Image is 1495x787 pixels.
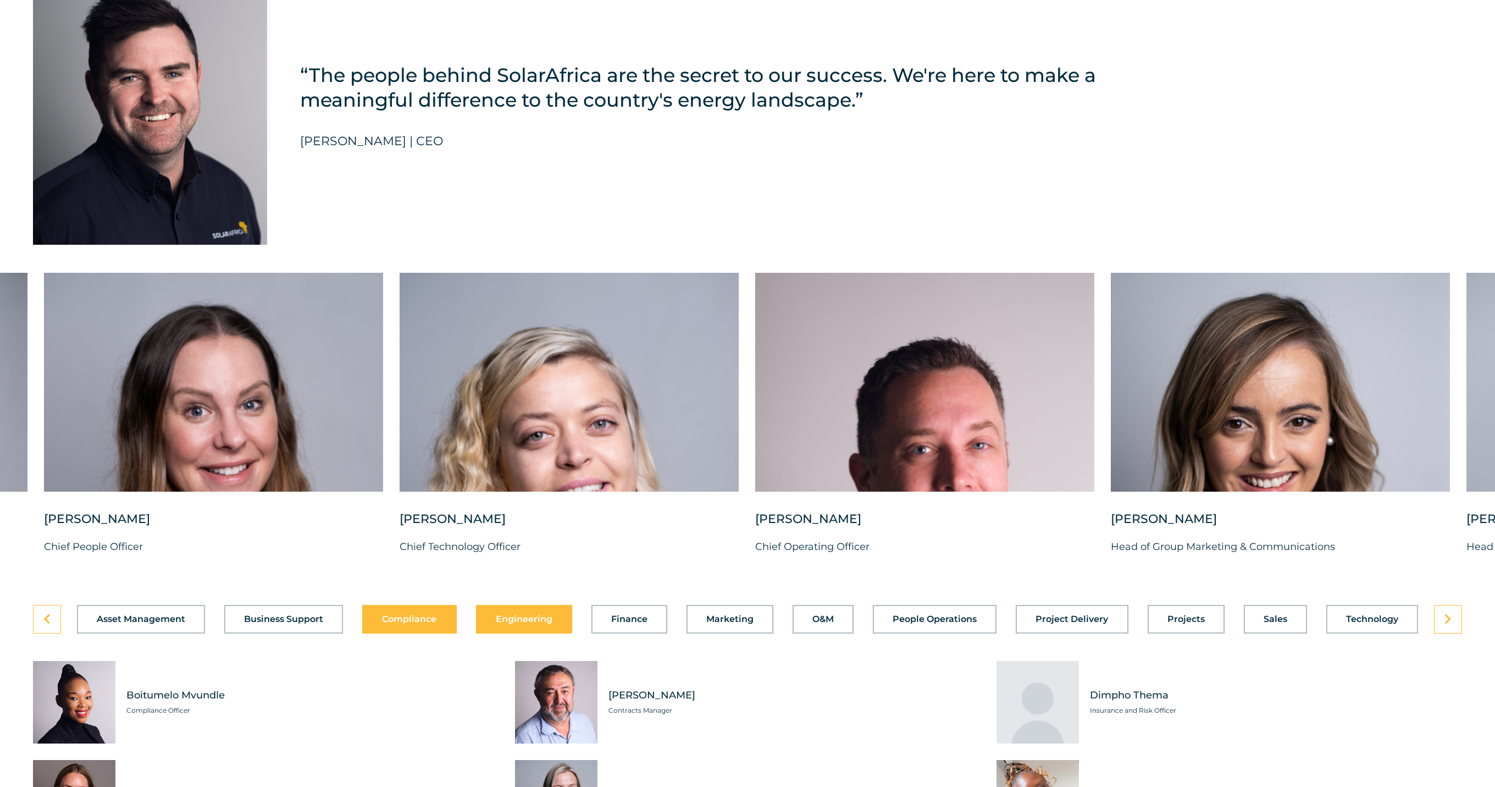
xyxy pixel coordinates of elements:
[755,511,1094,538] div: [PERSON_NAME]
[608,705,981,716] span: Contracts Manager
[893,615,977,624] span: People Operations
[812,615,834,624] span: O&M
[400,511,739,538] div: [PERSON_NAME]
[1346,615,1398,624] span: Technology
[300,63,1143,112] h5: “The people behind SolarAfrica are the secret to our success. We're here to make a meaningful dif...
[1090,689,1462,702] span: Dimpho Thema
[1036,615,1108,624] span: Project Delivery
[126,705,499,716] span: Compliance Officer
[1167,615,1205,624] span: Projects
[126,689,499,702] span: Boitumelo Mvundle
[1264,615,1287,624] span: Sales
[496,615,552,624] span: Engineering
[755,538,1094,555] p: Chief Operating Officer
[244,615,323,624] span: Business Support
[97,615,185,624] span: Asset Management
[44,538,383,555] p: Chief People Officer
[300,134,443,148] h5: [PERSON_NAME] | CEO
[1090,705,1462,716] span: Insurance and Risk Officer
[400,538,739,555] p: Chief Technology Officer
[706,615,754,624] span: Marketing
[611,615,647,624] span: Finance
[608,689,981,702] span: [PERSON_NAME]
[1111,538,1450,555] p: Head of Group Marketing & Communications
[1111,511,1450,538] div: [PERSON_NAME]
[44,511,383,538] div: [PERSON_NAME]
[382,615,436,624] span: Compliance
